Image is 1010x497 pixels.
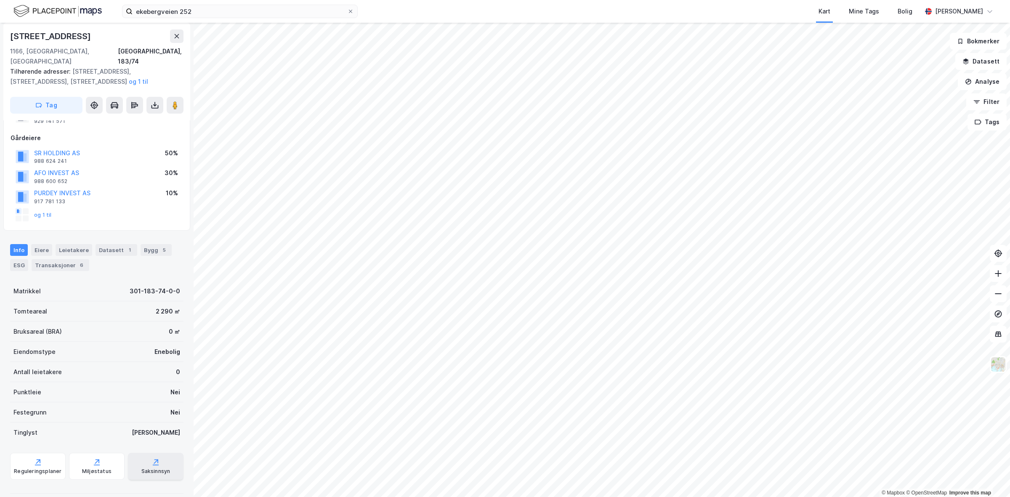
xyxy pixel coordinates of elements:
img: Z [990,356,1006,372]
div: ESG [10,259,28,271]
div: Enebolig [154,347,180,357]
div: [PERSON_NAME] [935,6,983,16]
div: 1166, [GEOGRAPHIC_DATA], [GEOGRAPHIC_DATA] [10,46,118,66]
div: Tinglyst [13,428,37,438]
div: Nei [170,387,180,397]
div: Miljøstatus [82,468,112,475]
div: Kontrollprogram for chat [968,457,1010,497]
div: Eiendomstype [13,347,56,357]
iframe: Chat Widget [968,457,1010,497]
div: 50% [165,148,178,158]
button: Datasett [955,53,1007,70]
div: Bygg [141,244,172,256]
div: Bolig [898,6,912,16]
div: 929 141 571 [34,118,65,125]
button: Tags [967,114,1007,130]
div: Nei [170,407,180,417]
div: Saksinnsyn [141,468,170,475]
button: Analyse [958,73,1007,90]
a: Mapbox [882,490,905,496]
div: Transaksjoner [32,259,89,271]
a: Improve this map [949,490,991,496]
div: Punktleie [13,387,41,397]
div: Gårdeiere [11,133,183,143]
button: Bokmerker [950,33,1007,50]
button: Filter [966,93,1007,110]
input: Søk på adresse, matrikkel, gårdeiere, leietakere eller personer [133,5,347,18]
div: 0 ㎡ [169,327,180,337]
div: Leietakere [56,244,92,256]
div: Bruksareal (BRA) [13,327,62,337]
div: Antall leietakere [13,367,62,377]
div: [STREET_ADDRESS] [10,29,93,43]
div: 5 [160,246,168,254]
div: 917 781 133 [34,198,65,205]
div: 30% [165,168,178,178]
button: Tag [10,97,82,114]
div: Mine Tags [849,6,879,16]
div: 0 [176,367,180,377]
div: 988 624 241 [34,158,67,165]
img: logo.f888ab2527a4732fd821a326f86c7f29.svg [13,4,102,19]
div: 6 [77,261,86,269]
a: OpenStreetMap [906,490,947,496]
div: Kart [819,6,830,16]
div: 2 290 ㎡ [156,306,180,316]
div: Festegrunn [13,407,46,417]
div: Reguleringsplaner [14,468,61,475]
div: [STREET_ADDRESS], [STREET_ADDRESS], [STREET_ADDRESS] [10,66,177,87]
div: [GEOGRAPHIC_DATA], 183/74 [118,46,183,66]
div: Eiere [31,244,52,256]
div: 1 [125,246,134,254]
div: Matrikkel [13,286,41,296]
div: Datasett [96,244,137,256]
div: 301-183-74-0-0 [130,286,180,296]
span: Tilhørende adresser: [10,68,72,75]
div: Tomteareal [13,306,47,316]
div: Info [10,244,28,256]
div: 10% [166,188,178,198]
div: [PERSON_NAME] [132,428,180,438]
div: 988 600 652 [34,178,67,185]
